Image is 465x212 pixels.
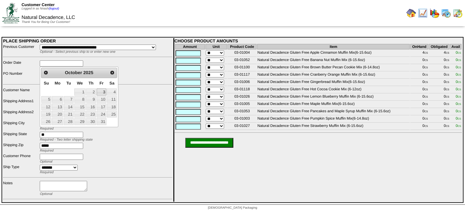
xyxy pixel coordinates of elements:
a: 18 [107,103,117,110]
td: 03-01052 [227,57,256,64]
span: [DEMOGRAPHIC_DATA] Packaging [208,206,257,210]
span: CS [458,95,461,98]
a: 6 [52,96,63,103]
td: 0 [429,65,449,71]
a: 20 [52,111,63,117]
a: 28 [64,118,74,125]
span: Thursday [89,81,94,85]
td: Shipping City [3,120,39,131]
span: CS [424,103,428,106]
span: Next [110,70,115,75]
img: calendarprod.gif [441,8,451,18]
a: 22 [74,111,86,117]
td: 0 [429,101,449,108]
a: Prev [42,69,50,77]
td: 0 [410,116,428,123]
td: 03-01004 [227,50,256,57]
span: CS [446,125,449,128]
span: CS [424,81,428,84]
span: CS [458,74,461,76]
td: 0 [410,109,428,115]
span: Logged in as Nnash [21,7,59,10]
a: Next [108,69,116,77]
th: OnHand [410,44,428,49]
span: CS [458,52,461,54]
td: 4 [429,50,449,57]
td: Natural Decadence Gluten Free Brown Butter Pecan Cookie Mix (6-14.8oz) [257,65,410,71]
td: 03-01117 [227,72,256,79]
a: 19 [41,111,51,117]
td: 0 [410,65,428,71]
span: CS [458,125,461,128]
a: 11 [107,96,117,103]
span: Required [40,149,54,153]
span: CS [446,117,449,120]
a: 9 [86,96,96,103]
td: 0 [429,72,449,79]
td: 0 [410,123,428,130]
td: 0 [410,72,428,79]
span: CS [424,52,428,54]
div: PLACE SHIPPING ORDER [3,38,172,43]
td: 0 [410,57,428,64]
span: 0 [456,116,461,120]
td: 0 [410,101,428,108]
a: 17 [97,103,106,110]
td: Natural Decadence Gluten Free Apple Cinnamon Muffin Mix(6-15.6oz) [257,50,410,57]
span: 0 [456,124,461,128]
td: Shipping Address1 [3,99,39,109]
td: Natural Decadence Gluten Free Banana Nut Muffin Mix (6-15.6oz) [257,57,410,64]
a: 12 [41,103,51,110]
th: Product Code [227,44,256,49]
span: CS [446,81,449,84]
a: 29 [74,118,86,125]
a: 10 [97,96,106,103]
span: CS [424,59,428,62]
span: 0 [456,102,461,106]
a: (logout) [49,7,59,10]
td: 0 [410,79,428,86]
span: Monday [55,81,61,85]
img: ZoRoCo_Logo(Green%26Foil)%20jpg.webp [2,3,19,23]
a: 24 [97,111,106,117]
span: CS [458,59,461,62]
td: 0 [429,109,449,115]
td: 03-01100 [227,65,256,71]
td: 0 [429,87,449,93]
a: 23 [86,111,96,117]
td: Natural Decadence Gluten Free Lemon Blueberry Muffin Mix (6-15.6oz) [257,94,410,101]
span: 2025 [83,70,93,75]
td: 03-01053 [227,109,256,115]
td: Shipping State [3,131,39,142]
span: Sunday [44,81,49,85]
th: Unit [205,44,227,49]
a: 27 [52,118,63,125]
th: Item [257,44,410,49]
td: Customer Phone [3,153,39,164]
td: Shipping Zip [3,142,39,153]
a: 4 [107,88,117,95]
a: 8 [74,96,86,103]
span: Required [40,171,54,174]
td: 0 [410,87,428,93]
td: Customer Name [3,88,39,98]
td: 03-01118 [227,87,256,93]
div: CHOOSE PRODUCT AMOUNTS [175,38,462,43]
td: Natural Decadence Gluten Free Gingerbread Muffin Mix(6-15.6oz) [257,79,410,86]
a: 1 [74,88,86,95]
td: Natural Decadence Gluten Free Pumpkin Spice Muffin Mix(6-14.8oz) [257,116,410,123]
span: Natural Decadence, LLC [21,15,75,20]
span: CS [446,103,449,106]
span: CS [446,52,449,54]
td: 0 [429,123,449,130]
td: Previous Customer [3,44,39,54]
a: 14 [64,103,74,110]
span: 0 [456,50,461,55]
span: CS [446,110,449,113]
span: CS [458,81,461,84]
span: 0 [456,109,461,113]
span: CS [424,125,428,128]
span: 0 [456,87,461,91]
a: 2 [86,88,96,95]
a: 26 [41,118,51,125]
